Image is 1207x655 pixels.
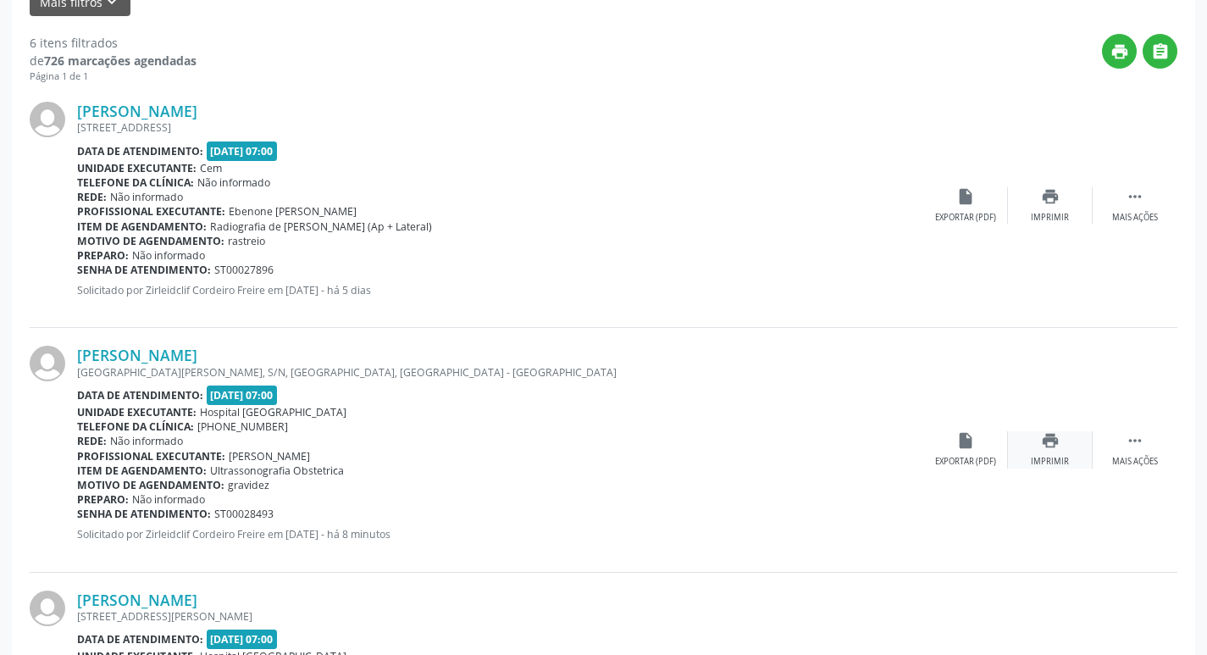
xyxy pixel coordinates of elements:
[77,248,129,263] b: Preparo:
[228,234,265,248] span: rastreio
[214,507,274,521] span: ST00028493
[110,190,183,204] span: Não informado
[1126,431,1144,450] i: 
[77,120,923,135] div: [STREET_ADDRESS]
[30,69,197,84] div: Página 1 de 1
[77,632,203,647] b: Data de atendimento:
[197,419,288,434] span: [PHONE_NUMBER]
[1112,456,1158,468] div: Mais ações
[77,144,203,158] b: Data de atendimento:
[207,386,278,405] span: [DATE] 07:00
[1110,42,1129,61] i: print
[1031,212,1069,224] div: Imprimir
[935,212,996,224] div: Exportar (PDF)
[214,263,274,277] span: ST00027896
[77,463,207,478] b: Item de agendamento:
[77,405,197,419] b: Unidade executante:
[1041,187,1060,206] i: print
[1143,34,1177,69] button: 
[77,161,197,175] b: Unidade executante:
[197,175,270,190] span: Não informado
[77,591,197,609] a: [PERSON_NAME]
[77,175,194,190] b: Telefone da clínica:
[77,609,923,624] div: [STREET_ADDRESS][PERSON_NAME]
[77,346,197,364] a: [PERSON_NAME]
[77,283,923,297] p: Solicitado por Zirleidclif Cordeiro Freire em [DATE] - há 5 dias
[1031,456,1069,468] div: Imprimir
[110,434,183,448] span: Não informado
[210,219,432,234] span: Radiografia de [PERSON_NAME] (Ap + Lateral)
[77,419,194,434] b: Telefone da clínica:
[77,234,224,248] b: Motivo de agendamento:
[77,434,107,448] b: Rede:
[77,204,225,219] b: Profissional executante:
[77,219,207,234] b: Item de agendamento:
[229,449,310,463] span: [PERSON_NAME]
[77,507,211,521] b: Senha de atendimento:
[210,463,344,478] span: Ultrassonografia Obstetrica
[77,527,923,541] p: Solicitado por Zirleidclif Cordeiro Freire em [DATE] - há 8 minutos
[1112,212,1158,224] div: Mais ações
[1102,34,1137,69] button: print
[207,142,278,161] span: [DATE] 07:00
[30,346,65,381] img: img
[77,449,225,463] b: Profissional executante:
[1151,42,1170,61] i: 
[44,53,197,69] strong: 726 marcações agendadas
[1126,187,1144,206] i: 
[132,492,205,507] span: Não informado
[30,34,197,52] div: 6 itens filtrados
[77,365,923,380] div: [GEOGRAPHIC_DATA][PERSON_NAME], S/N, [GEOGRAPHIC_DATA], [GEOGRAPHIC_DATA] - [GEOGRAPHIC_DATA]
[200,161,222,175] span: Cem
[200,405,346,419] span: Hospital [GEOGRAPHIC_DATA]
[956,431,975,450] i: insert_drive_file
[77,492,129,507] b: Preparo:
[935,456,996,468] div: Exportar (PDF)
[30,591,65,626] img: img
[77,388,203,402] b: Data de atendimento:
[30,52,197,69] div: de
[956,187,975,206] i: insert_drive_file
[77,478,224,492] b: Motivo de agendamento:
[132,248,205,263] span: Não informado
[77,102,197,120] a: [PERSON_NAME]
[30,102,65,137] img: img
[229,204,357,219] span: Ebenone [PERSON_NAME]
[228,478,269,492] span: gravidez
[77,263,211,277] b: Senha de atendimento:
[1041,431,1060,450] i: print
[207,630,278,649] span: [DATE] 07:00
[77,190,107,204] b: Rede:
